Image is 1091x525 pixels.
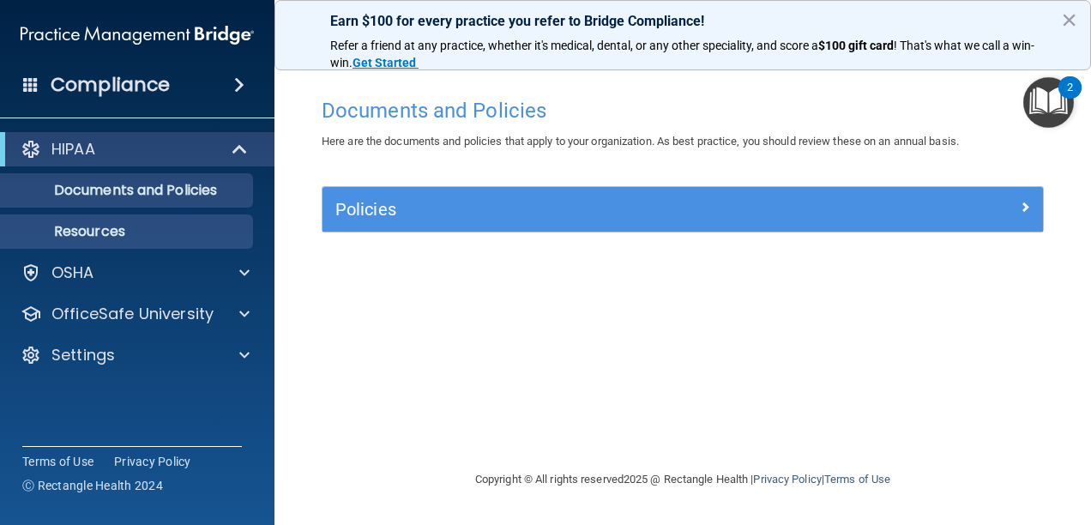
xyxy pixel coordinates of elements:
[21,18,254,52] img: PMB logo
[330,39,1034,69] span: ! That's what we call a win-win.
[335,196,1030,223] a: Policies
[21,345,250,365] a: Settings
[22,453,93,470] a: Terms of Use
[353,56,419,69] a: Get Started
[322,135,959,148] span: Here are the documents and policies that apply to your organization. As best practice, you should...
[753,473,821,486] a: Privacy Policy
[22,477,163,494] span: Ⓒ Rectangle Health 2024
[51,304,214,324] p: OfficeSafe University
[21,304,250,324] a: OfficeSafe University
[51,139,95,160] p: HIPAA
[335,200,850,219] h5: Policies
[330,13,1035,29] p: Earn $100 for every practice you refer to Bridge Compliance!
[1023,77,1074,128] button: Open Resource Center, 2 new notifications
[1061,6,1077,33] button: Close
[818,39,894,52] strong: $100 gift card
[51,262,94,283] p: OSHA
[51,73,170,97] h4: Compliance
[11,223,245,240] p: Resources
[824,473,890,486] a: Terms of Use
[353,56,416,69] strong: Get Started
[370,452,996,507] div: Copyright © All rights reserved 2025 @ Rectangle Health | |
[330,39,818,52] span: Refer a friend at any practice, whether it's medical, dental, or any other speciality, and score a
[51,345,115,365] p: Settings
[322,100,1044,122] h4: Documents and Policies
[1067,87,1073,110] div: 2
[11,182,245,199] p: Documents and Policies
[114,453,191,470] a: Privacy Policy
[21,139,249,160] a: HIPAA
[21,262,250,283] a: OSHA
